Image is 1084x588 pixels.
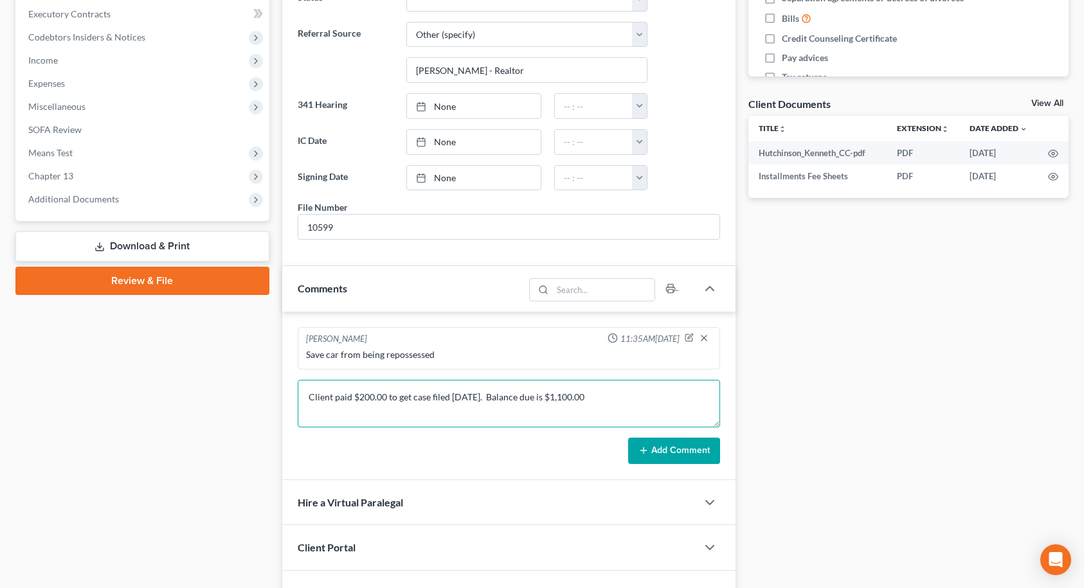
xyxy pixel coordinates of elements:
[759,123,786,133] a: Titleunfold_more
[555,94,633,118] input: -- : --
[298,282,347,294] span: Comments
[28,124,82,135] span: SOFA Review
[28,193,119,204] span: Additional Documents
[15,267,269,295] a: Review & File
[555,166,633,190] input: -- : --
[782,51,828,64] span: Pay advices
[782,71,827,84] span: Tax returns
[970,123,1027,133] a: Date Added expand_more
[28,147,73,158] span: Means Test
[959,165,1038,188] td: [DATE]
[748,97,831,111] div: Client Documents
[887,141,959,165] td: PDF
[298,496,403,508] span: Hire a Virtual Paralegal
[555,130,633,154] input: -- : --
[407,130,541,154] a: None
[18,118,269,141] a: SOFA Review
[628,438,720,465] button: Add Comment
[748,141,887,165] td: Hutchinson_Kenneth_CC-pdf
[959,141,1038,165] td: [DATE]
[887,165,959,188] td: PDF
[298,541,356,553] span: Client Portal
[1040,544,1071,575] div: Open Intercom Messenger
[28,170,73,181] span: Chapter 13
[28,78,65,89] span: Expenses
[28,8,111,19] span: Executory Contracts
[1031,99,1063,108] a: View All
[620,333,680,345] span: 11:35AM[DATE]
[407,166,541,190] a: None
[291,93,400,119] label: 341 Hearing
[1020,125,1027,133] i: expand_more
[291,129,400,155] label: IC Date
[18,3,269,26] a: Executory Contracts
[291,165,400,191] label: Signing Date
[298,200,348,214] div: File Number
[306,333,367,346] div: [PERSON_NAME]
[407,94,541,118] a: None
[28,31,145,42] span: Codebtors Insiders & Notices
[748,165,887,188] td: Installments Fee Sheets
[15,231,269,262] a: Download & Print
[291,22,400,84] label: Referral Source
[407,58,647,82] input: Other Referral Source
[782,32,897,45] span: Credit Counseling Certificate
[298,215,719,239] input: --
[779,125,786,133] i: unfold_more
[306,348,712,361] div: Save car from being repossessed
[552,279,655,301] input: Search...
[897,123,949,133] a: Extensionunfold_more
[28,55,58,66] span: Income
[782,12,799,25] span: Bills
[941,125,949,133] i: unfold_more
[28,101,86,112] span: Miscellaneous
